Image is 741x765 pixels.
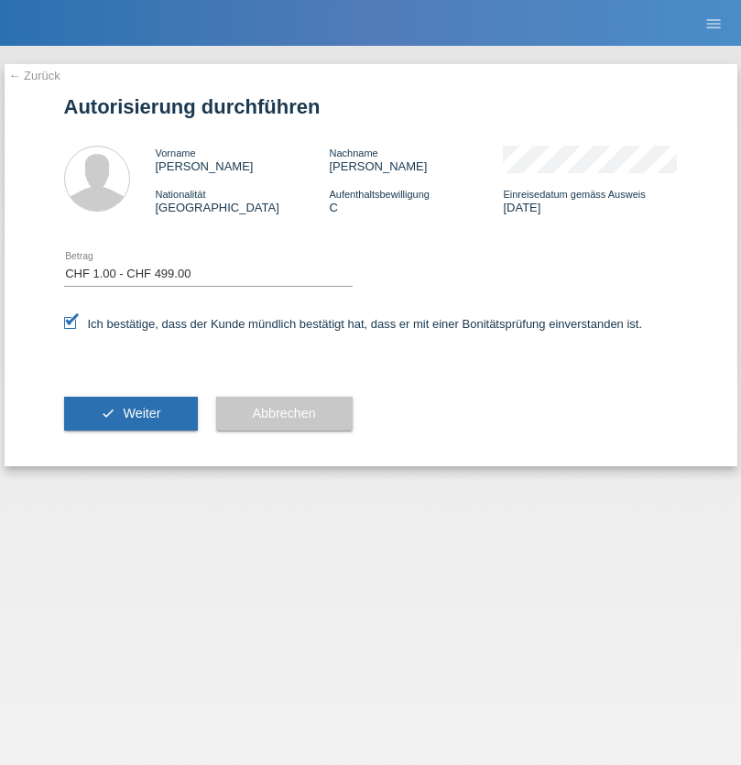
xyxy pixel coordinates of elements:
[329,189,429,200] span: Aufenthaltsbewilligung
[253,406,316,421] span: Abbrechen
[101,406,115,421] i: check
[329,148,377,158] span: Nachname
[216,397,353,432] button: Abbrechen
[156,189,206,200] span: Nationalität
[9,69,60,82] a: ← Zurück
[64,397,198,432] button: check Weiter
[156,146,330,173] div: [PERSON_NAME]
[64,95,678,118] h1: Autorisierung durchführen
[156,187,330,214] div: [GEOGRAPHIC_DATA]
[123,406,160,421] span: Weiter
[704,15,723,33] i: menu
[503,189,645,200] span: Einreisedatum gemäss Ausweis
[329,146,503,173] div: [PERSON_NAME]
[156,148,196,158] span: Vorname
[503,187,677,214] div: [DATE]
[695,17,732,28] a: menu
[64,317,643,331] label: Ich bestätige, dass der Kunde mündlich bestätigt hat, dass er mit einer Bonitätsprüfung einversta...
[329,187,503,214] div: C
